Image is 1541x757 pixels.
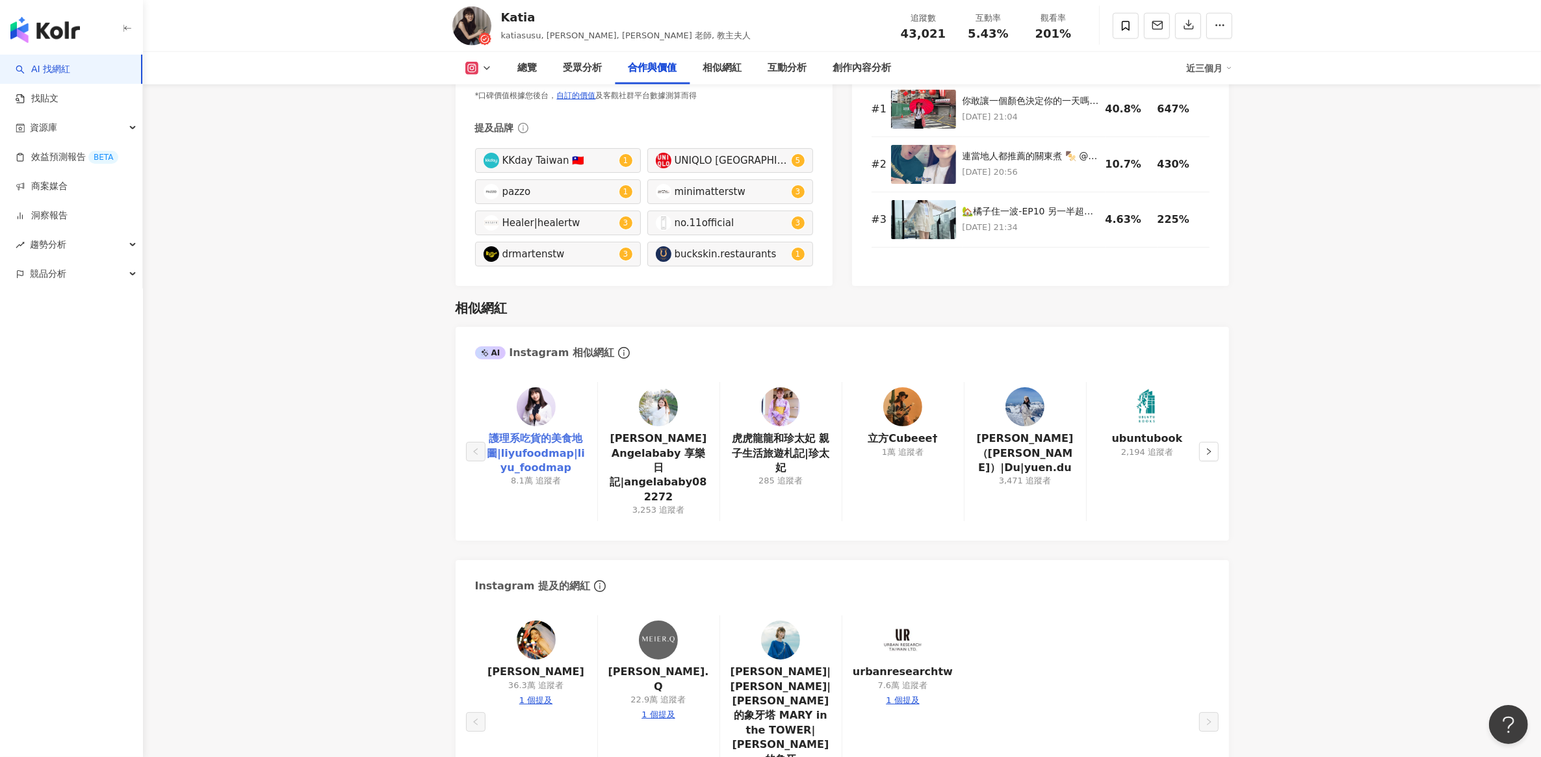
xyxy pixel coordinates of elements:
div: 4.63% [1106,212,1151,227]
div: 2,194 追蹤者 [1121,446,1173,458]
img: KOL Avatar [484,246,499,262]
div: Katia [501,9,751,25]
div: 創作內容分析 [833,60,892,76]
span: rise [16,240,25,250]
div: 285 追蹤者 [758,475,803,487]
sup: 3 [619,216,632,229]
img: KOL Avatar [656,184,671,199]
div: 提及品牌 [475,122,514,135]
a: [PERSON_NAME] [487,665,584,679]
a: 立方Cubeee† [868,431,937,446]
img: 你敢讓一個顏色決定你的一天嗎？ 褲子➤ @minimatterstw 鞋子➤ @drmartenstw 包包➤ @baggu #colorwalk #challenge #redwalk #約會 [891,90,956,129]
button: left [466,442,486,461]
span: 資源庫 [30,113,57,142]
a: KOL Avatar [883,621,922,665]
div: 觀看率 [1029,12,1078,25]
div: UNIQLO [GEOGRAPHIC_DATA] [675,153,788,168]
a: KOL Avatar [883,387,922,431]
span: 趨勢分析 [30,230,66,259]
span: 3 [623,218,628,227]
img: KOL Avatar [639,387,678,426]
a: [PERSON_NAME] Angelababy 享樂日記|angelababy082272 [608,431,709,504]
div: minimatterstw [675,185,788,199]
div: 1 個提及 [641,709,675,721]
img: KOL Avatar [484,184,499,199]
div: 36.3萬 追蹤者 [508,680,563,691]
div: 8.1萬 追蹤者 [511,475,561,487]
a: KOL Avatar [639,621,678,665]
img: 連當地人都推薦的關東煮 🍢 @hanakujira_ #大阪 #大阪關東煮 #🍢 #花くじら本店 #Hanakujirahonten #花くじら #旅遊 [891,145,956,184]
span: 競品分析 [30,259,66,289]
div: 近三個月 [1187,58,1232,79]
img: KOL Avatar [761,621,800,660]
div: 3,471 追蹤者 [999,475,1051,487]
a: 效益預測報告BETA [16,151,118,164]
img: KOL Avatar [1005,387,1044,426]
div: 你敢讓一個顏色決定你的一天嗎？ 褲子➤ @minimatterstw 鞋子➤ @drmartenstw 包包➤ @baggu #colorwalk #challenge #redwalk #約會 [963,95,1099,108]
a: urbanresearchtw [853,665,953,679]
a: [PERSON_NAME]（[PERSON_NAME]）|Du|yuen.du [975,431,1076,475]
a: KOL Avatar [1005,387,1044,431]
span: 1 [623,156,628,165]
img: KOL Avatar [883,621,922,660]
button: left [466,712,486,732]
span: 3 [796,218,801,227]
a: 找貼文 [16,92,58,105]
div: 總覽 [518,60,537,76]
button: right [1199,712,1219,732]
a: 商案媒合 [16,180,68,193]
div: 1 個提及 [886,695,919,706]
div: 3,253 追蹤者 [632,504,684,516]
div: KKday Taiwan 🇹🇼 [502,153,616,168]
div: 互動分析 [768,60,807,76]
span: info-circle [616,345,632,361]
img: KOL Avatar [1128,387,1167,426]
span: katiasusu, [PERSON_NAME], [PERSON_NAME] 老師, 教主夫人 [501,31,751,40]
div: 合作與價值 [628,60,677,76]
img: KOL Avatar [656,153,671,168]
a: KOL Avatar [517,387,556,431]
span: 201% [1035,27,1072,40]
p: [DATE] 21:04 [963,110,1099,124]
div: 1萬 追蹤者 [882,446,924,458]
div: # 3 [872,212,885,227]
span: 3 [796,187,801,196]
iframe: Help Scout Beacon - Open [1489,705,1528,744]
span: 1 [623,187,628,196]
img: KOL Avatar [484,215,499,231]
div: 22.9萬 追蹤者 [630,694,686,706]
div: *口碑價值根據您後台， 及客觀社群平台數據測算而得 [475,90,813,101]
div: Healer|healertw [502,216,616,230]
img: KOL Avatar [761,387,800,426]
div: 1 個提及 [519,695,552,706]
p: [DATE] 21:34 [963,220,1099,235]
sup: 1 [619,154,632,167]
a: KOL Avatar [761,621,800,665]
a: ubuntubook [1112,431,1183,446]
button: right [1199,442,1219,461]
img: KOL Avatar [517,621,556,660]
img: KOL Avatar [656,246,671,262]
div: pazzo [502,185,616,199]
div: # 2 [872,157,885,172]
a: searchAI 找網紅 [16,63,70,76]
div: Instagram 提及的網紅 [475,579,591,593]
p: [DATE] 20:56 [963,165,1099,179]
span: 43,021 [901,27,946,40]
a: 洞察報告 [16,209,68,222]
div: 互動率 [964,12,1013,25]
div: 受眾分析 [563,60,602,76]
div: # 1 [872,102,885,116]
div: 7.6萬 追蹤者 [878,680,928,691]
div: 430% [1158,157,1203,172]
a: 自訂的價值 [557,91,596,100]
img: 🏡橘子住一波-EP10 另一半超怕小房間 上次住到行李箱打不開記憶深刻 只求我這次找個大一點的房間 這間兩人住空間很可以 重點是還有超大陽台！ （要訂陽台轉角房才有喔） 而且附近機能超方便 完全... [891,200,956,239]
span: 3 [623,250,628,259]
a: [PERSON_NAME].Q [608,665,709,694]
a: 虎虎龍龍和珍太妃 親子生活旅遊札記|珍太妃 [731,431,831,475]
img: KOL Avatar [883,387,922,426]
a: KOL Avatar [639,387,678,431]
div: 相似網紅 [456,299,508,317]
a: KOL Avatar [1128,387,1167,431]
div: buckskin.restaurants [675,247,788,261]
